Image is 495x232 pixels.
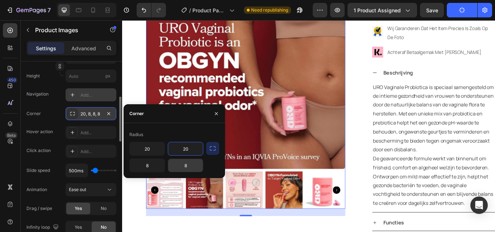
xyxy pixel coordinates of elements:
[420,3,444,17] button: Save
[129,110,144,117] div: Corner
[168,142,203,155] input: Auto
[168,159,203,172] input: Auto
[26,128,53,135] div: Hover action
[291,7,304,20] img: gempages_530379185214981236-78b34339-fba7-4259-8fc6-286d9673fc83.png
[80,130,115,136] div: Add...
[26,167,50,174] div: Slide speed
[47,6,51,14] p: 7
[80,92,115,98] div: Add...
[3,3,54,17] button: 7
[354,7,401,14] span: 1 product assigned
[5,132,17,138] div: Beta
[26,73,40,79] label: Height
[80,111,101,117] div: 20, 8, 8, 8
[309,34,419,41] span: achteraf betaalgemak met [PERSON_NAME]
[292,73,434,156] p: URO Vaginale Probiotica is speciaal samengesteld om de intieme gezondheid van vrouwen te onderste...
[26,186,47,193] div: Animation
[304,58,339,66] strong: Beschrijving
[71,45,96,52] p: Advanced
[122,20,495,232] iframe: Design area
[137,3,166,17] div: Undo/Redo
[26,110,41,117] div: Corner
[75,205,82,212] span: Yes
[66,183,116,196] button: Ease out
[69,187,86,192] span: Ease out
[292,156,434,219] p: De geavanceerde formule werkt van binnenuit om frisheid, comfort en algeheel welzijn te bevordere...
[291,31,304,44] img: gempages_530379185214981236-0618bd70-94e6-46eb-bd4a-7e7e5dda3557.jpg
[26,205,52,212] div: Drag / swipe
[105,73,111,79] span: px
[192,7,226,14] span: Product Page - [DATE] 20:40:21
[26,91,49,97] div: Navigation
[75,224,82,231] span: Yes
[426,7,438,13] span: Save
[309,6,427,24] span: wij garanderen dat het item precies is zoals op de foto
[35,26,97,34] p: Product Images
[130,159,165,172] input: Auto
[101,205,107,212] span: No
[129,131,143,138] div: Radius
[189,7,191,14] span: /
[130,142,165,155] input: Auto
[470,197,488,214] div: Open Intercom Messenger
[66,69,116,83] input: px
[7,77,17,83] div: 450
[101,224,107,231] span: No
[66,164,88,177] input: Auto
[251,7,288,13] span: Need republishing
[26,147,51,154] div: Click action
[245,194,254,203] button: Carousel Next Arrow
[36,45,56,52] p: Settings
[348,3,417,17] button: 1 product assigned
[80,148,115,155] div: Add...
